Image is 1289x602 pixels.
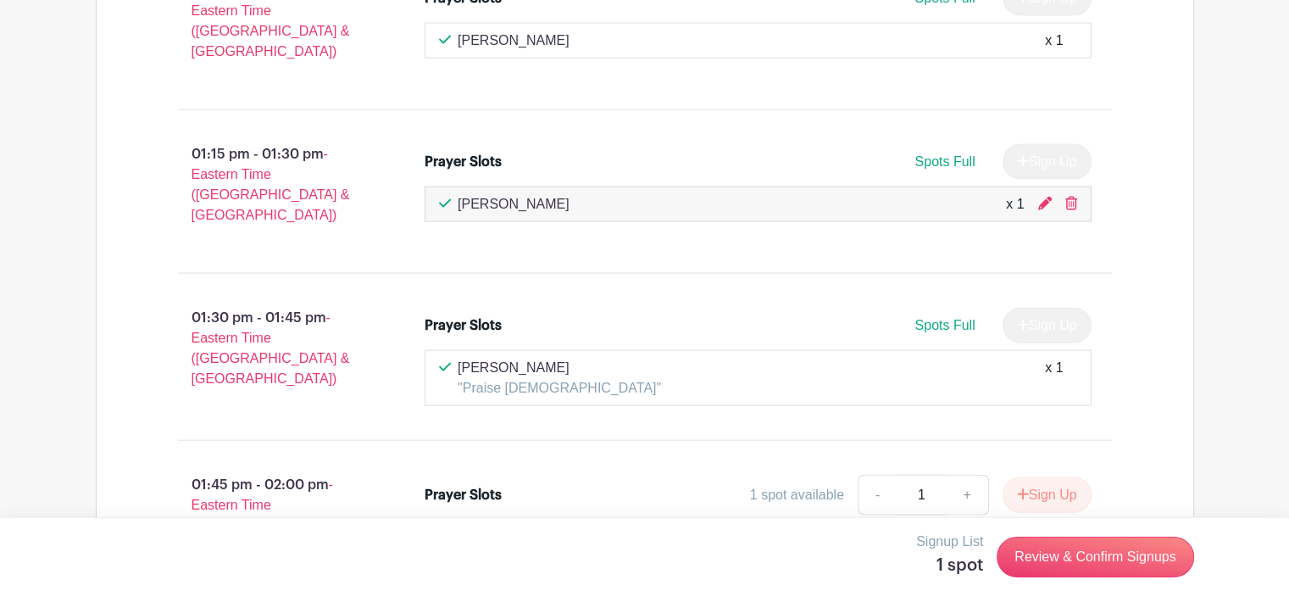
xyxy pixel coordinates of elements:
[425,315,502,336] div: Prayer Slots
[192,310,350,386] span: - Eastern Time ([GEOGRAPHIC_DATA] & [GEOGRAPHIC_DATA])
[151,468,398,563] p: 01:45 pm - 02:00 pm
[914,154,975,169] span: Spots Full
[750,485,844,505] div: 1 spot available
[916,555,983,576] h5: 1 spot
[1003,477,1092,513] button: Sign Up
[858,475,897,516] a: -
[151,137,398,232] p: 01:15 pm - 01:30 pm
[946,475,988,516] a: +
[458,378,661,399] p: "Praise [DEMOGRAPHIC_DATA]"
[425,485,502,505] div: Prayer Slots
[458,31,569,51] p: [PERSON_NAME]
[458,358,661,378] p: [PERSON_NAME]
[1045,31,1063,51] div: x 1
[916,532,983,552] p: Signup List
[192,147,350,222] span: - Eastern Time ([GEOGRAPHIC_DATA] & [GEOGRAPHIC_DATA])
[1045,358,1063,399] div: x 1
[997,537,1193,577] a: Review & Confirm Signups
[458,194,569,215] p: [PERSON_NAME]
[425,152,502,172] div: Prayer Slots
[151,301,398,396] p: 01:30 pm - 01:45 pm
[1006,194,1024,215] div: x 1
[914,318,975,332] span: Spots Full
